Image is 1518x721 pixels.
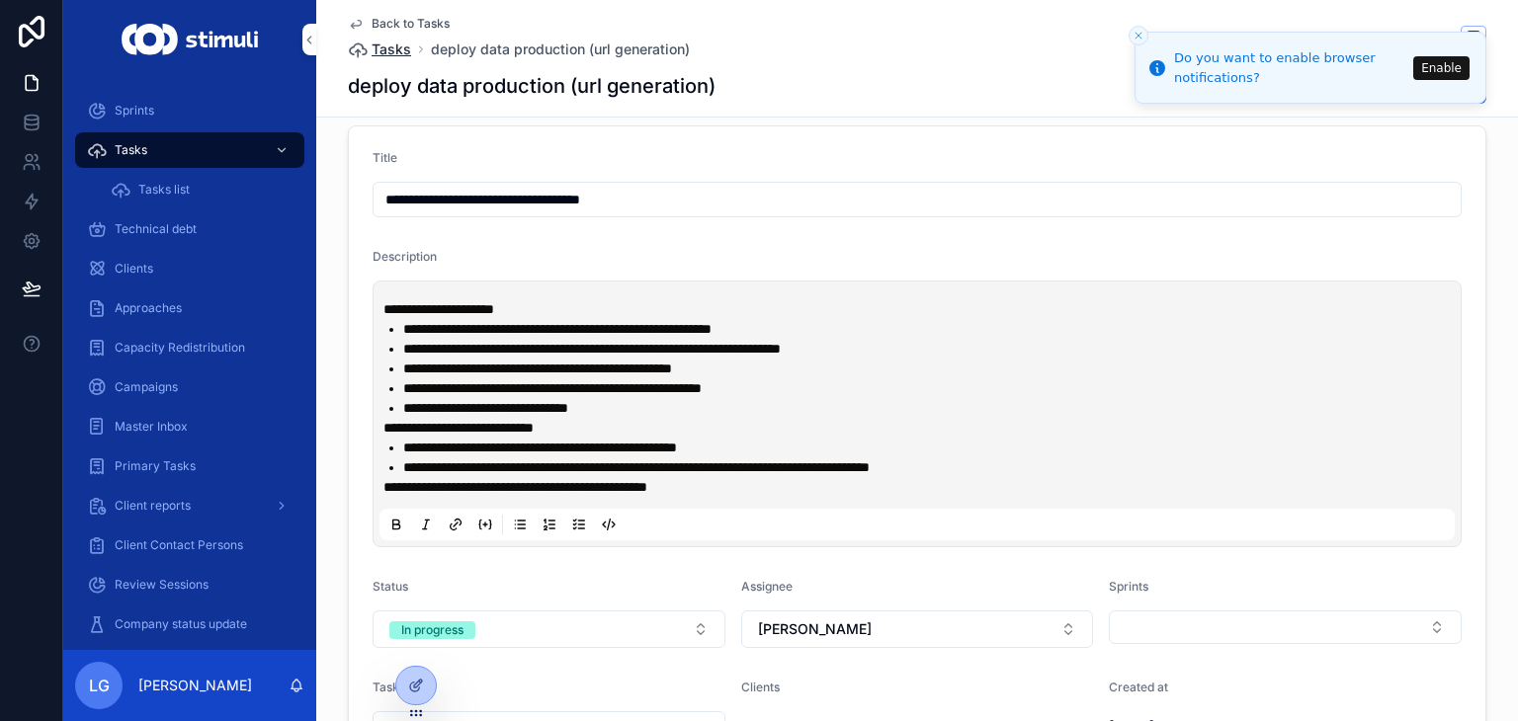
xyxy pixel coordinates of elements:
[115,221,197,237] span: Technical debt
[75,409,304,444] a: Master Inbox
[115,300,182,316] span: Approaches
[1109,610,1462,644] button: Select Button
[138,676,252,695] p: [PERSON_NAME]
[75,606,304,642] a: Company status update
[115,419,188,435] span: Master Inbox
[75,290,304,326] a: Approaches
[75,567,304,602] a: Review Sessions
[75,211,304,247] a: Technical debt
[741,579,793,594] span: Assignee
[115,261,153,277] span: Clients
[115,379,178,395] span: Campaigns
[372,40,411,59] span: Tasks
[75,527,304,563] a: Client Contact Persons
[348,16,450,32] a: Back to Tasks
[138,182,190,198] span: Tasks list
[348,72,716,100] h1: deploy data production (url generation)
[75,132,304,168] a: Tasks
[89,674,110,697] span: LG
[373,610,725,648] button: Select Button
[758,619,872,639] span: [PERSON_NAME]
[115,537,243,553] span: Client Contact Persons
[115,577,209,593] span: Review Sessions
[372,16,450,32] span: Back to Tasks
[75,448,304,484] a: Primary Tasks
[75,93,304,128] a: Sprints
[348,40,411,59] a: Tasks
[1109,680,1168,694] span: Created at
[115,340,245,356] span: Capacity Redistribution
[741,610,1094,648] button: Select Button
[1129,26,1148,45] button: Close toast
[122,24,257,55] img: App logo
[373,680,427,694] span: Task type
[115,498,191,514] span: Client reports
[373,579,408,594] span: Status
[373,150,397,165] span: Title
[75,488,304,523] a: Client reports
[431,40,690,59] a: deploy data production (url generation)
[75,369,304,405] a: Campaigns
[75,330,304,365] a: Capacity Redistribution
[63,79,316,650] div: scrollable content
[75,251,304,286] a: Clients
[1174,48,1407,87] div: Do you want to enable browser notifications?
[115,458,196,474] span: Primary Tasks
[115,103,154,119] span: Sprints
[115,616,247,632] span: Company status update
[99,172,304,207] a: Tasks list
[373,249,437,264] span: Description
[115,142,147,158] span: Tasks
[1109,579,1148,594] span: Sprints
[741,680,780,694] span: Clients
[401,621,464,639] div: In progress
[1413,56,1470,80] button: Enable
